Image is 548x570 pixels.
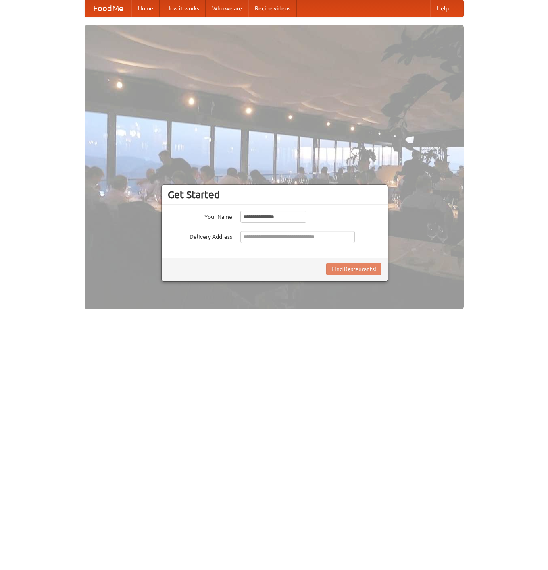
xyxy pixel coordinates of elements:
[206,0,248,17] a: Who we are
[168,211,232,221] label: Your Name
[168,189,381,201] h3: Get Started
[248,0,297,17] a: Recipe videos
[326,263,381,275] button: Find Restaurants!
[430,0,455,17] a: Help
[131,0,160,17] a: Home
[85,0,131,17] a: FoodMe
[160,0,206,17] a: How it works
[168,231,232,241] label: Delivery Address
